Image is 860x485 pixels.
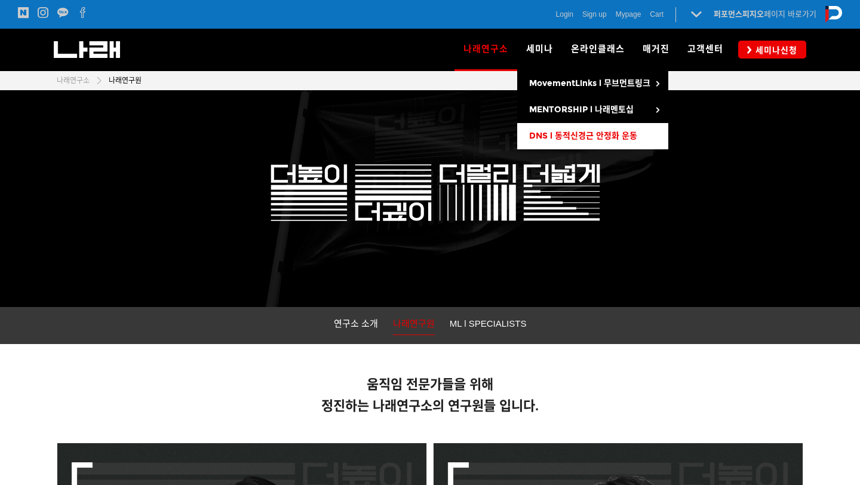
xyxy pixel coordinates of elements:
[517,29,562,70] a: 세미나
[454,29,517,70] a: 나래연구소
[450,318,527,329] span: ML l SPECIALISTS
[517,70,668,97] a: MovementLinks l 무브먼트링크
[571,44,625,54] span: 온라인클래스
[752,44,797,56] span: 세미나신청
[321,398,539,413] span: 정진하는 나래연구소의 연구원들 입니다.
[450,316,527,334] a: ML l SPECIALISTS
[463,39,508,59] span: 나래연구소
[517,123,668,149] a: DNS l 동적신경근 안정화 운동
[334,316,378,334] a: 연구소 소개
[678,29,732,70] a: 고객센터
[529,105,634,115] span: MENTORSHIP l 나래멘토십
[103,75,142,87] a: 나래연구원
[393,316,435,335] a: 나래연구원
[738,41,806,58] a: 세미나신청
[616,8,641,20] a: Mypage
[367,377,493,392] span: 움직임 전문가들을 위해
[714,10,764,19] strong: 퍼포먼스피지오
[393,318,435,329] span: 나래연구원
[57,76,90,85] span: 나래연구소
[650,8,664,20] a: Cart
[517,97,668,123] a: MENTORSHIP l 나래멘토십
[687,44,723,54] span: 고객센터
[643,44,669,54] span: 매거진
[582,8,607,20] a: Sign up
[529,78,650,88] span: MovementLinks l 무브먼트링크
[57,75,90,87] a: 나래연구소
[714,10,816,19] a: 퍼포먼스피지오페이지 바로가기
[529,131,637,141] span: DNS l 동적신경근 안정화 운동
[562,29,634,70] a: 온라인클래스
[634,29,678,70] a: 매거진
[556,8,573,20] a: Login
[526,44,553,54] span: 세미나
[334,318,378,329] span: 연구소 소개
[109,76,142,85] span: 나래연구원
